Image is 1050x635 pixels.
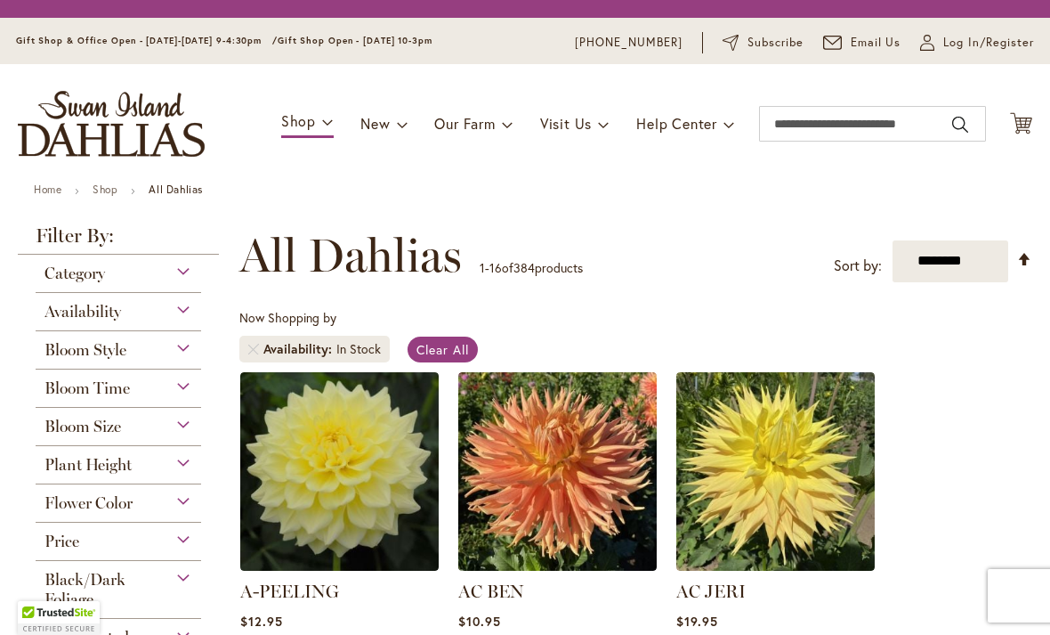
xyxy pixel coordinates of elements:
[360,114,390,133] span: New
[458,613,501,630] span: $10.95
[44,417,121,436] span: Bloom Size
[458,558,657,574] a: AC BEN
[149,183,203,196] strong: All Dahlias
[240,613,283,630] span: $12.95
[239,309,336,326] span: Now Shopping by
[18,91,205,157] a: store logo
[458,372,657,571] img: AC BEN
[480,259,485,276] span: 1
[13,572,63,622] iframe: Launch Accessibility Center
[434,114,495,133] span: Our Farm
[281,111,316,130] span: Shop
[676,613,718,630] span: $19.95
[489,259,502,276] span: 16
[513,259,535,276] span: 384
[458,581,524,602] a: AC BEN
[240,581,339,602] a: A-PEELING
[480,254,583,282] p: - of products
[575,34,682,52] a: [PHONE_NUMBER]
[44,264,105,283] span: Category
[952,110,968,139] button: Search
[263,340,336,358] span: Availability
[920,34,1034,52] a: Log In/Register
[240,372,439,571] img: A-Peeling
[93,183,117,196] a: Shop
[44,532,79,551] span: Price
[540,114,592,133] span: Visit Us
[44,379,130,398] span: Bloom Time
[747,34,804,52] span: Subscribe
[408,337,478,362] a: Clear All
[34,183,61,196] a: Home
[834,249,882,282] label: Sort by:
[44,455,132,475] span: Plant Height
[416,341,469,358] span: Clear All
[44,302,121,322] span: Availability
[636,114,717,133] span: Help Center
[336,340,381,358] div: In Stock
[851,34,901,52] span: Email Us
[676,558,875,574] a: AC Jeri
[676,581,746,602] a: AC JERI
[278,35,432,46] span: Gift Shop Open - [DATE] 10-3pm
[240,558,439,574] a: A-Peeling
[248,344,259,354] a: Remove Availability In Stock
[44,570,125,609] span: Black/Dark Foliage
[44,493,133,513] span: Flower Color
[44,340,126,360] span: Bloom Style
[943,34,1034,52] span: Log In/Register
[18,226,219,255] strong: Filter By:
[239,229,462,282] span: All Dahlias
[16,35,278,46] span: Gift Shop & Office Open - [DATE]-[DATE] 9-4:30pm /
[676,372,875,571] img: AC Jeri
[723,34,804,52] a: Subscribe
[823,34,901,52] a: Email Us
